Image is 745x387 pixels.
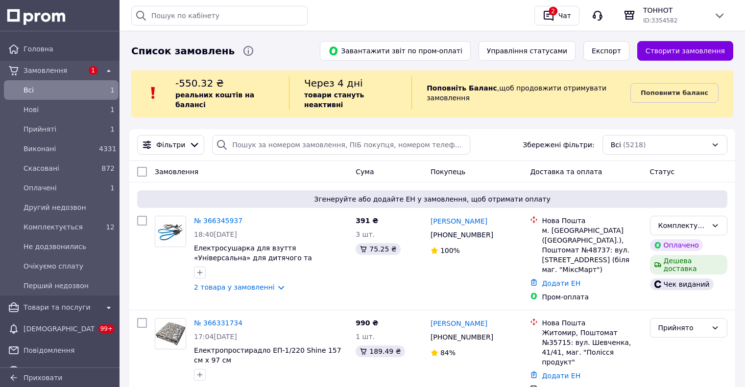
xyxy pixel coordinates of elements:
button: 2Чат [534,6,579,25]
img: Фото товару [155,222,186,241]
span: 100% [440,247,460,254]
div: 75.25 ₴ [356,243,400,255]
div: м. [GEOGRAPHIC_DATA] ([GEOGRAPHIC_DATA].), Поштомат №48737: вул. [STREET_ADDRESS] (біля маг. "Мік... [542,226,642,274]
span: Фільтри [156,140,185,150]
span: Перший недозвон [24,281,115,291]
div: Чек виданий [650,278,714,290]
input: Пошук за номером замовлення, ПІБ покупця, номером телефону, Email, номером накладної [212,135,470,155]
span: Через 4 дні [304,77,363,89]
b: товари стануть неактивні [304,91,364,109]
b: Поповнити баланс [641,89,708,96]
span: 17:04[DATE] [194,333,237,341]
div: Прийнято [658,322,707,333]
span: Комплектується [24,222,95,232]
span: 872 [101,164,115,172]
span: Всі [611,140,621,150]
button: Управління статусами [479,41,576,61]
span: Оплачені [24,183,95,193]
span: TOHHOT [643,5,706,15]
span: 990 ₴ [356,319,378,327]
span: Збережені фільтри: [523,140,594,150]
span: Нові [24,105,95,114]
a: Поповнити баланс [630,83,719,103]
a: Електросушарка для взуття «Універсальна» для дитячого та дорослого взуття. [194,244,312,272]
button: Завантажити звіт по пром-оплаті [320,41,471,61]
span: Головна [24,44,115,54]
div: Нова Пошта [542,318,642,328]
div: 189.49 ₴ [356,345,405,357]
span: ID: 3354582 [643,17,677,24]
span: 3 шт. [356,230,375,238]
div: [PHONE_NUMBER] [429,330,495,344]
div: Комплектується [658,220,707,231]
span: -550.32 ₴ [175,77,224,89]
img: :exclamation: [146,86,161,100]
a: 2 товара у замовленні [194,283,275,291]
div: Дешева доставка [650,255,727,274]
b: реальних коштів на балансі [175,91,254,109]
span: Покупець [431,168,465,176]
span: Замовлення [155,168,198,176]
div: , щоб продовжити отримувати замовлення [411,76,630,110]
span: Прийняті [24,124,95,134]
img: Фото товару [155,322,186,346]
a: Фото товару [155,216,186,247]
span: Список замовлень [131,44,235,58]
span: [DEMOGRAPHIC_DATA] [24,324,95,334]
span: Повідомлення [24,345,115,355]
span: 18:40[DATE] [194,230,237,238]
b: Поповніть Баланс [427,84,497,92]
div: Оплачено [650,239,703,251]
a: Створити замовлення [637,41,733,61]
span: Cума [356,168,374,176]
button: Експорт [583,41,629,61]
span: Другий недозвон [24,203,115,212]
span: Очікуємо сплату [24,261,115,271]
span: Замовлення [24,66,83,75]
span: Товари та послуги [24,302,99,312]
span: 1 [110,106,115,114]
span: Виконані [24,144,95,154]
span: (5218) [623,141,646,149]
a: [PERSON_NAME] [431,319,487,328]
span: Каталог ProSale [24,367,99,377]
div: Пром-оплата [542,292,642,302]
div: Житомир, Поштомат №35715: вул. Шевченка, 41/41, маг. "Полісся продукт" [542,328,642,367]
a: Додати ЕН [542,279,580,287]
span: 12 [106,223,115,231]
span: Приховати [24,374,62,382]
span: Скасовані [24,163,95,173]
a: Додати ЕН [542,372,580,380]
span: 99+ [98,324,115,333]
span: Згенеруйте або додайте ЕН у замовлення, щоб отримати оплату [141,194,723,204]
input: Пошук по кабінету [131,6,308,25]
span: Всi [24,85,95,95]
span: 1 [110,86,115,94]
span: 1 [110,125,115,133]
span: Не додзвонились [24,242,115,251]
div: Чат [556,8,573,23]
a: [PERSON_NAME] [431,216,487,226]
div: Нова Пошта [542,216,642,226]
span: 391 ₴ [356,217,378,225]
span: 4331 [99,145,117,153]
a: № 366331734 [194,319,242,327]
span: 84% [440,349,456,357]
span: Статус [650,168,675,176]
div: [PHONE_NUMBER] [429,228,495,242]
span: 1 шт. [356,333,375,341]
a: Фото товару [155,318,186,349]
a: Електропростирадло ЕП-1/220 Shine 157 см х 97 см [194,346,341,364]
a: № 366345937 [194,217,242,225]
span: 1 [110,184,115,192]
span: 1 [89,66,97,75]
span: Доставка та оплата [530,168,602,176]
